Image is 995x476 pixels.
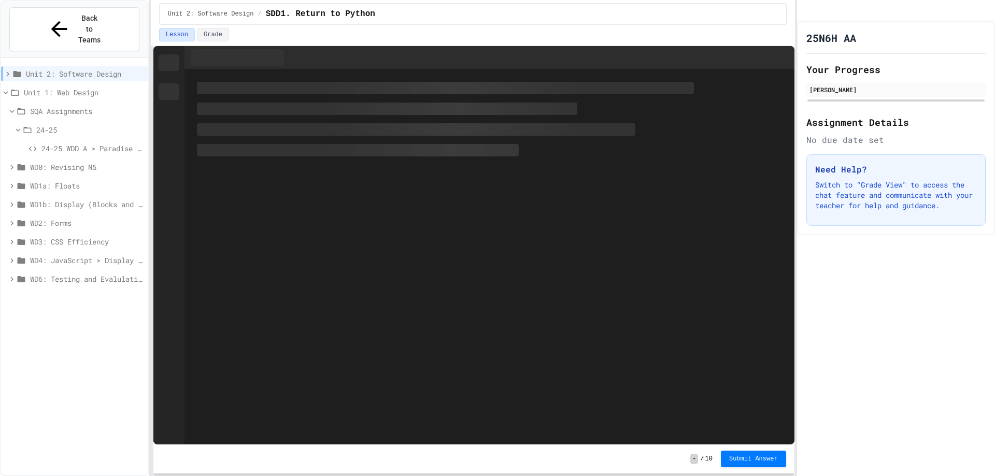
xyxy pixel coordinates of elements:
[30,180,144,191] span: WD1a: Floats
[705,455,713,463] span: 10
[41,143,144,154] span: 24-25 WDD A > Paradise Mini-Golf
[806,62,986,77] h2: Your Progress
[806,31,856,45] h1: 25N6H AA
[30,199,144,210] span: WD1b: Display (Blocks and Inline)
[809,85,983,94] div: [PERSON_NAME]
[26,68,144,79] span: Unit 2: Software Design
[30,273,144,284] span: WD6: Testing and Evalulation
[30,255,144,266] span: WD4: JavaScript > Display and hide blocks (colours)
[30,106,144,117] span: SQA Assignments
[30,218,144,228] span: WD2: Forms
[168,10,254,18] span: Unit 2: Software Design
[197,28,229,41] button: Grade
[30,236,144,247] span: WD3: CSS Efficiency
[806,134,986,146] div: No due date set
[77,13,102,46] span: Back to Teams
[258,10,261,18] span: /
[30,162,144,172] span: WD0: Revising N5
[806,115,986,129] h2: Assignment Details
[815,180,977,211] p: Switch to "Grade View" to access the chat feature and communicate with your teacher for help and ...
[721,451,786,467] button: Submit Answer
[729,455,778,463] span: Submit Answer
[700,455,704,463] span: /
[266,8,375,20] span: SDD1. Return to Python
[9,7,139,51] button: Back to Teams
[159,28,195,41] button: Lesson
[24,87,144,98] span: Unit 1: Web Design
[690,454,698,464] span: -
[815,163,977,176] h3: Need Help?
[36,124,144,135] span: 24-25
